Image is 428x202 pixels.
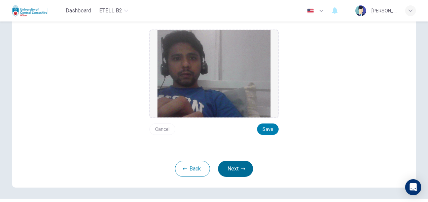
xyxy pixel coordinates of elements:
[149,123,175,135] button: Cancel
[355,5,366,16] img: Profile picture
[306,8,315,13] img: en
[12,4,47,17] img: Uclan logo
[97,5,131,17] button: eTELL B2
[157,30,271,117] img: preview screemshot
[175,161,210,177] button: Back
[12,4,63,17] a: Uclan logo
[218,161,253,177] button: Next
[63,5,94,17] button: Dashboard
[99,7,122,15] span: eTELL B2
[371,7,397,15] div: [PERSON_NAME]
[257,123,279,135] button: Save
[66,7,91,15] span: Dashboard
[405,179,421,195] div: Open Intercom Messenger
